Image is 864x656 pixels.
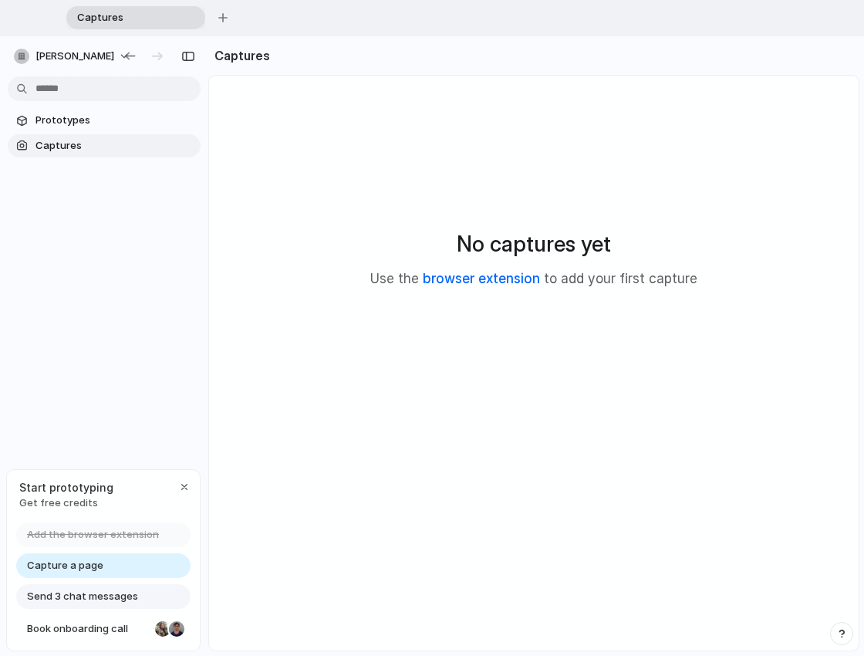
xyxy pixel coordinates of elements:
a: Book onboarding call [16,617,191,641]
span: Add the browser extension [27,527,159,543]
span: Capture a page [27,558,103,573]
span: [PERSON_NAME] [35,49,114,64]
a: browser extension [423,271,540,286]
a: Captures [8,134,201,157]
div: Captures [66,6,205,29]
span: Captures [71,10,181,25]
span: Get free credits [19,495,113,511]
p: Use the to add your first capture [370,269,697,289]
button: [PERSON_NAME] [8,44,138,69]
div: Christian Iacullo [167,620,186,638]
span: Captures [35,138,194,154]
div: Nicole Kubica [154,620,172,638]
span: Book onboarding call [27,621,149,637]
a: Prototypes [8,109,201,132]
h2: No captures yet [457,228,611,260]
h2: Captures [208,46,270,65]
span: Prototypes [35,113,194,128]
span: Start prototyping [19,479,113,495]
span: Send 3 chat messages [27,589,138,604]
